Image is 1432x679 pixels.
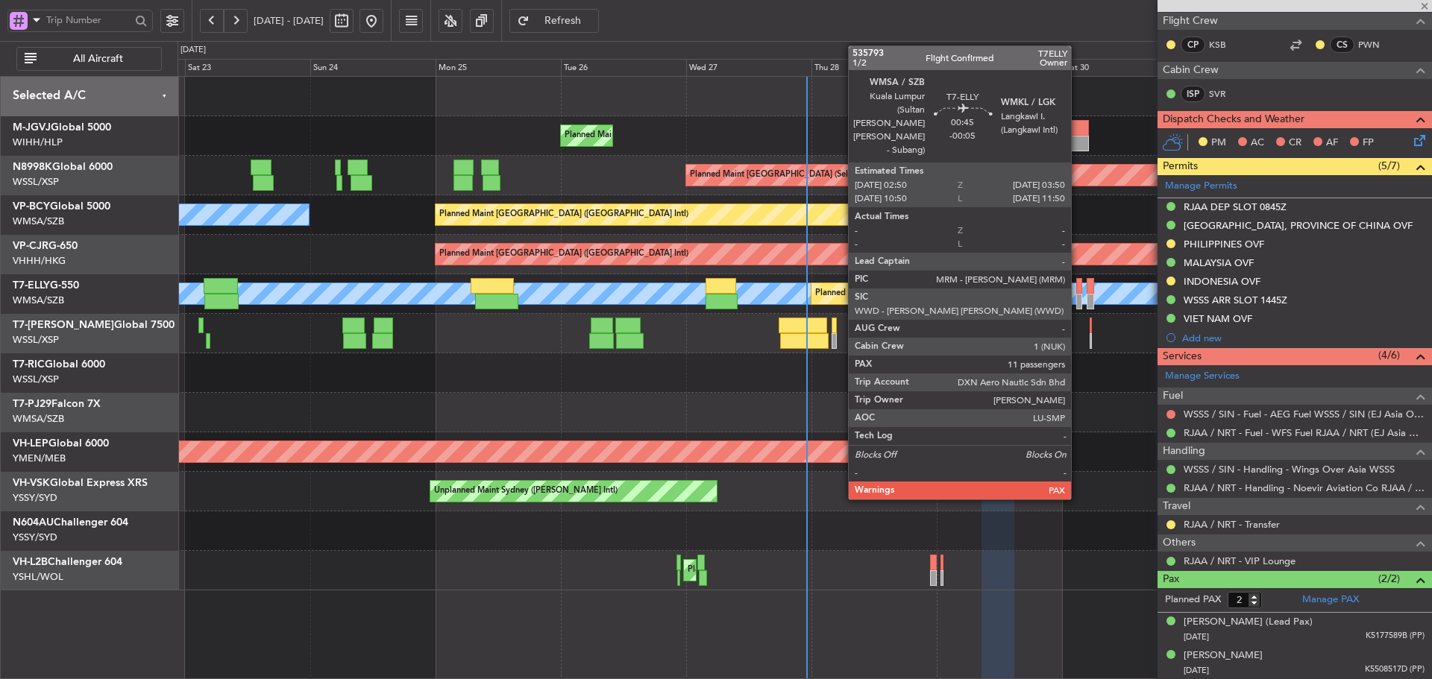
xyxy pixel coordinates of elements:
div: INDONESIA OVF [1184,275,1260,288]
div: CS [1330,37,1354,53]
div: ISP [1181,86,1205,102]
span: AF [1326,136,1338,151]
span: Pax [1163,571,1179,588]
span: N604AU [13,517,54,528]
a: T7-[PERSON_NAME]Global 7500 [13,320,175,330]
span: Flight Crew [1163,13,1218,30]
button: Refresh [509,9,599,33]
div: Tue 26 [561,59,686,77]
span: Dispatch Checks and Weather [1163,111,1304,128]
a: M-JGVJGlobal 5000 [13,122,111,133]
span: All Aircraft [40,54,157,64]
a: VP-BCYGlobal 5000 [13,201,110,212]
div: Planned Maint Sydney ([PERSON_NAME] Intl) [688,559,861,581]
div: PHILIPPINES OVF [1184,238,1264,250]
a: YMEN/MEB [13,452,66,465]
a: N604AUChallenger 604 [13,517,128,528]
a: WSSS / SIN - Handling - Wings Over Asia WSSS [1184,463,1395,476]
span: M-JGVJ [13,122,51,133]
div: WSSS ARR SLOT 1445Z [1184,294,1287,306]
div: Thu 28 [811,59,937,77]
a: T7-ELLYG-550 [13,280,79,291]
span: VP-BCY [13,201,50,212]
span: AC [1251,136,1264,151]
a: RJAA / NRT - VIP Lounge [1184,555,1296,567]
a: T7-RICGlobal 6000 [13,359,105,370]
a: WMSA/SZB [13,412,64,426]
a: RJAA / NRT - Transfer [1184,518,1280,531]
a: WSSL/XSP [13,373,59,386]
span: Travel [1163,498,1190,515]
span: T7-ELLY [13,280,50,291]
a: WIHH/HLP [13,136,63,149]
a: YSSY/SYD [13,491,57,505]
a: T7-PJ29Falcon 7X [13,399,101,409]
span: [DATE] [1184,665,1209,676]
div: [DATE] [180,44,206,57]
span: K5508517D (PP) [1365,663,1425,676]
a: VH-L2BChallenger 604 [13,557,122,567]
div: Add new [1182,332,1425,344]
span: (2/2) [1378,571,1400,587]
div: Sun 24 [310,59,436,77]
div: MALAYSIA OVF [1184,256,1254,269]
div: Unplanned Maint Sydney ([PERSON_NAME] Intl) [434,480,618,502]
span: (5/7) [1378,158,1400,174]
a: KSB [1209,38,1243,51]
span: Others [1163,534,1196,552]
a: RJAA / NRT - Fuel - WFS Fuel RJAA / NRT (EJ Asia Only) [1184,426,1425,439]
a: VHHH/HKG [13,254,66,268]
a: RJAA / NRT - Handling - Noevir Aviation Co RJAA / NRT [1184,481,1425,494]
div: RJAA DEP SLOT 0845Z [1184,200,1287,213]
div: Planned Maint [GEOGRAPHIC_DATA] (Seletar) [690,164,865,186]
div: Wed 27 [686,59,811,77]
span: Cabin Crew [1163,62,1219,79]
label: Planned PAX [1165,593,1221,607]
a: VH-VSKGlobal Express XRS [13,478,148,488]
span: VP-CJR [13,241,48,251]
span: T7-PJ29 [13,399,51,409]
a: Manage Permits [1165,179,1237,194]
span: [DATE] [1184,631,1209,642]
div: Planned Maint [GEOGRAPHIC_DATA] (Sultan [PERSON_NAME] [PERSON_NAME] - Subang) [815,282,1163,305]
div: [PERSON_NAME] [1184,648,1263,663]
a: WSSL/XSP [13,333,59,347]
span: K5177589B (PP) [1366,630,1425,642]
button: All Aircraft [16,47,162,71]
a: WSSS / SIN - Fuel - AEG Fuel WSSS / SIN (EJ Asia Only) [1184,408,1425,420]
div: Fri 29 [937,59,1062,77]
span: T7-RIC [13,359,45,370]
div: Planned Maint [GEOGRAPHIC_DATA] (Halim Intl) [565,124,750,147]
input: Trip Number [46,9,131,31]
span: VH-LEP [13,438,48,449]
div: Sat 30 [1063,59,1188,77]
div: CP [1181,37,1205,53]
span: (4/6) [1378,347,1400,363]
a: N8998KGlobal 6000 [13,162,113,172]
div: Planned Maint [GEOGRAPHIC_DATA] ([GEOGRAPHIC_DATA] Intl) [439,203,688,226]
a: PWN [1358,38,1392,51]
span: PM [1211,136,1226,151]
div: Mon 25 [436,59,561,77]
a: Manage PAX [1302,593,1359,607]
a: WSSL/XSP [13,175,59,189]
a: YSHL/WOL [13,570,63,584]
a: WMSA/SZB [13,294,64,307]
a: SVR [1209,87,1243,101]
div: [GEOGRAPHIC_DATA], PROVINCE OF CHINA OVF [1184,219,1413,232]
a: Manage Services [1165,369,1240,384]
span: N8998K [13,162,52,172]
a: WMSA/SZB [13,215,64,228]
span: VH-L2B [13,557,48,567]
span: VH-VSK [13,478,50,488]
span: Refresh [533,16,594,26]
a: YSSY/SYD [13,531,57,544]
span: Handling [1163,443,1205,460]
span: Permits [1163,158,1198,175]
div: Planned Maint [GEOGRAPHIC_DATA] ([GEOGRAPHIC_DATA] Intl) [439,243,688,265]
a: VH-LEPGlobal 6000 [13,438,109,449]
div: Sat 23 [185,59,310,77]
span: [DATE] - [DATE] [254,14,324,28]
span: CR [1289,136,1301,151]
div: [PERSON_NAME] (Lead Pax) [1184,615,1313,630]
